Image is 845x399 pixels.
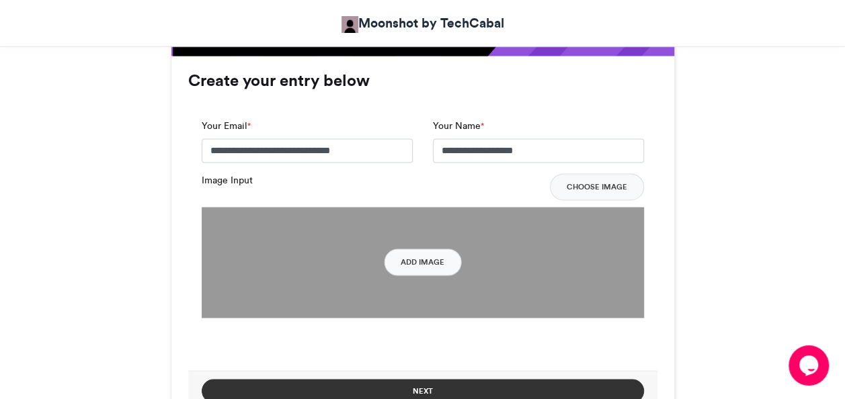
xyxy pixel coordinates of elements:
label: Your Email [202,119,251,133]
img: Moonshot by TechCabal [341,16,358,33]
h3: Create your entry below [188,73,657,89]
label: Your Name [433,119,484,133]
button: Choose Image [550,173,644,200]
label: Image Input [202,173,253,187]
a: Moonshot by TechCabal [341,13,504,33]
button: Add Image [384,249,461,275]
iframe: chat widget [789,345,832,386]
